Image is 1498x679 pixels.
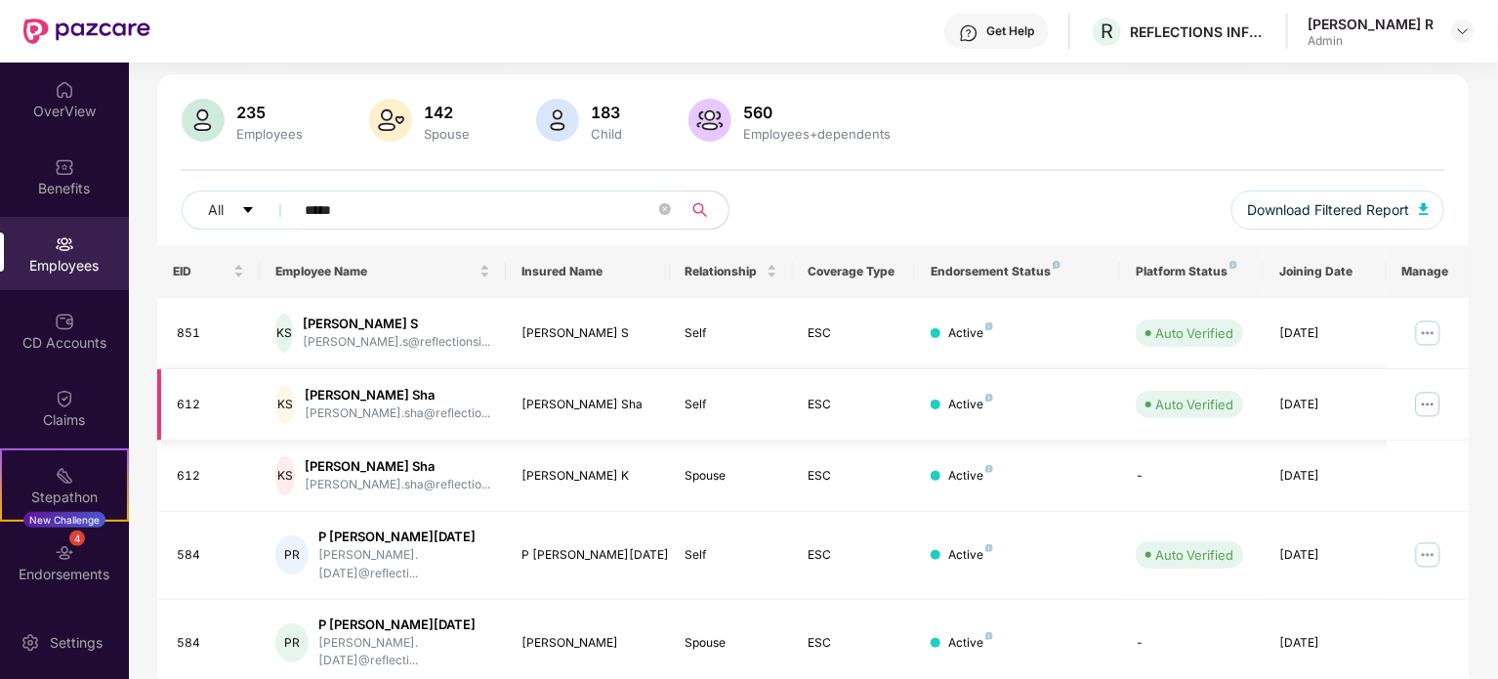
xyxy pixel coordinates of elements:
img: svg+xml;base64,PHN2ZyB4bWxucz0iaHR0cDovL3d3dy53My5vcmcvMjAwMC9zdmciIHhtbG5zOnhsaW5rPSJodHRwOi8vd3... [1419,203,1429,215]
span: All [208,199,224,221]
div: Spouse [686,634,777,653]
div: Stepathon [2,488,127,507]
th: Relationship [670,245,793,298]
div: 584 [177,634,244,653]
div: [DATE] [1279,546,1371,565]
div: 142 [420,103,474,122]
img: svg+xml;base64,PHN2ZyBpZD0iQ2xhaW0iIHhtbG5zPSJodHRwOi8vd3d3LnczLm9yZy8yMDAwL3N2ZyIgd2lkdGg9IjIwIi... [55,389,74,408]
div: New Challenge [23,512,105,528]
img: svg+xml;base64,PHN2ZyB4bWxucz0iaHR0cDovL3d3dy53My5vcmcvMjAwMC9zdmciIHhtbG5zOnhsaW5rPSJodHRwOi8vd3... [369,99,412,142]
div: Active [948,634,993,653]
div: Self [686,324,777,343]
button: search [681,191,729,230]
img: manageButton [1412,389,1443,420]
div: [PERSON_NAME].[DATE]@reflecti... [318,634,489,671]
div: Spouse [420,126,474,142]
div: [DATE] [1279,467,1371,486]
img: New Pazcare Logo [23,19,150,44]
img: manageButton [1412,318,1443,349]
div: Admin [1308,33,1434,49]
div: Auto Verified [1155,323,1233,343]
img: svg+xml;base64,PHN2ZyBpZD0iQ0RfQWNjb3VudHMiIGRhdGEtbmFtZT0iQ0QgQWNjb3VudHMiIHhtbG5zPSJodHRwOi8vd3... [55,312,74,331]
th: Employee Name [260,245,506,298]
span: caret-down [241,203,255,219]
div: Child [587,126,626,142]
img: svg+xml;base64,PHN2ZyBpZD0iRW5kb3JzZW1lbnRzIiB4bWxucz0iaHR0cDovL3d3dy53My5vcmcvMjAwMC9zdmciIHdpZH... [55,543,74,563]
div: PR [275,623,309,662]
div: 584 [177,546,244,565]
img: svg+xml;base64,PHN2ZyB4bWxucz0iaHR0cDovL3d3dy53My5vcmcvMjAwMC9zdmciIHdpZHRoPSI4IiBoZWlnaHQ9IjgiIH... [985,394,993,402]
th: EID [157,245,260,298]
div: ESC [809,546,900,565]
span: Download Filtered Report [1247,199,1409,221]
div: Active [948,546,993,565]
td: - [1120,441,1264,512]
span: R [1101,20,1113,43]
div: [PERSON_NAME] Sha [521,396,654,414]
th: Manage [1387,245,1469,298]
div: ESC [809,467,900,486]
img: svg+xml;base64,PHN2ZyB4bWxucz0iaHR0cDovL3d3dy53My5vcmcvMjAwMC9zdmciIHdpZHRoPSI4IiBoZWlnaHQ9IjgiIH... [985,322,993,330]
img: svg+xml;base64,PHN2ZyB4bWxucz0iaHR0cDovL3d3dy53My5vcmcvMjAwMC9zdmciIHhtbG5zOnhsaW5rPSJodHRwOi8vd3... [688,99,731,142]
span: Relationship [686,264,763,279]
div: [PERSON_NAME] [521,634,654,653]
div: 4 [69,530,85,546]
th: Coverage Type [793,245,916,298]
img: svg+xml;base64,PHN2ZyBpZD0iU2V0dGluZy0yMHgyMCIgeG1sbnM9Imh0dHA6Ly93d3cudzMub3JnLzIwMDAvc3ZnIiB3aW... [21,633,40,653]
div: ESC [809,634,900,653]
div: P [PERSON_NAME][DATE] [521,546,654,565]
div: PR [275,535,309,574]
div: [PERSON_NAME].s@reflectionsi... [303,333,490,352]
img: svg+xml;base64,PHN2ZyB4bWxucz0iaHR0cDovL3d3dy53My5vcmcvMjAwMC9zdmciIHdpZHRoPSI4IiBoZWlnaHQ9IjgiIH... [985,544,993,552]
div: KS [275,314,293,353]
div: Get Help [986,23,1034,39]
div: 235 [232,103,307,122]
div: [DATE] [1279,396,1371,414]
div: Active [948,396,993,414]
img: svg+xml;base64,PHN2ZyBpZD0iQmVuZWZpdHMiIHhtbG5zPSJodHRwOi8vd3d3LnczLm9yZy8yMDAwL3N2ZyIgd2lkdGg9Ij... [55,157,74,177]
div: ESC [809,324,900,343]
div: Auto Verified [1155,545,1233,565]
img: svg+xml;base64,PHN2ZyB4bWxucz0iaHR0cDovL3d3dy53My5vcmcvMjAwMC9zdmciIHdpZHRoPSI4IiBoZWlnaHQ9IjgiIH... [985,465,993,473]
img: manageButton [1412,539,1443,571]
button: Download Filtered Report [1231,191,1444,230]
div: Active [948,467,993,486]
div: Spouse [686,467,777,486]
div: REFLECTIONS INFOSYSTEMS PRIVATE LIMITED [1130,22,1267,41]
div: 612 [177,467,244,486]
div: [DATE] [1279,634,1371,653]
div: Self [686,396,777,414]
div: Self [686,546,777,565]
th: Insured Name [506,245,670,298]
div: [PERSON_NAME] R [1308,15,1434,33]
div: [DATE] [1279,324,1371,343]
img: svg+xml;base64,PHN2ZyBpZD0iSGVscC0zMngzMiIgeG1sbnM9Imh0dHA6Ly93d3cudzMub3JnLzIwMDAvc3ZnIiB3aWR0aD... [959,23,978,43]
div: 612 [177,396,244,414]
img: svg+xml;base64,PHN2ZyB4bWxucz0iaHR0cDovL3d3dy53My5vcmcvMjAwMC9zdmciIHdpZHRoPSIyMSIgaGVpZ2h0PSIyMC... [55,466,74,486]
div: [PERSON_NAME].sha@reflectio... [305,476,490,494]
div: Settings [44,633,108,653]
div: [PERSON_NAME] Sha [305,457,490,476]
button: Allcaret-down [182,191,301,230]
span: close-circle [659,201,671,220]
div: Platform Status [1136,264,1248,279]
div: [PERSON_NAME] S [521,324,654,343]
div: KS [275,456,295,495]
div: Active [948,324,993,343]
img: svg+xml;base64,PHN2ZyB4bWxucz0iaHR0cDovL3d3dy53My5vcmcvMjAwMC9zdmciIHdpZHRoPSI4IiBoZWlnaHQ9IjgiIH... [985,632,993,640]
div: 851 [177,324,244,343]
div: 560 [739,103,895,122]
span: close-circle [659,203,671,215]
div: [PERSON_NAME] Sha [305,386,490,404]
img: svg+xml;base64,PHN2ZyBpZD0iRHJvcGRvd24tMzJ4MzIiIHhtbG5zPSJodHRwOi8vd3d3LnczLm9yZy8yMDAwL3N2ZyIgd2... [1455,23,1471,39]
img: svg+xml;base64,PHN2ZyB4bWxucz0iaHR0cDovL3d3dy53My5vcmcvMjAwMC9zdmciIHhtbG5zOnhsaW5rPSJodHRwOi8vd3... [536,99,579,142]
img: svg+xml;base64,PHN2ZyB4bWxucz0iaHR0cDovL3d3dy53My5vcmcvMjAwMC9zdmciIHdpZHRoPSI4IiBoZWlnaHQ9IjgiIH... [1229,261,1237,269]
div: Auto Verified [1155,395,1233,414]
div: P [PERSON_NAME][DATE] [318,615,489,634]
img: svg+xml;base64,PHN2ZyB4bWxucz0iaHR0cDovL3d3dy53My5vcmcvMjAwMC9zdmciIHhtbG5zOnhsaW5rPSJodHRwOi8vd3... [182,99,225,142]
img: svg+xml;base64,PHN2ZyBpZD0iRW1wbG95ZWVzIiB4bWxucz0iaHR0cDovL3d3dy53My5vcmcvMjAwMC9zdmciIHdpZHRoPS... [55,234,74,254]
div: [PERSON_NAME] K [521,467,654,486]
th: Joining Date [1264,245,1387,298]
div: Employees+dependents [739,126,895,142]
img: svg+xml;base64,PHN2ZyBpZD0iSG9tZSIgeG1sbnM9Imh0dHA6Ly93d3cudzMub3JnLzIwMDAvc3ZnIiB3aWR0aD0iMjAiIG... [55,80,74,100]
